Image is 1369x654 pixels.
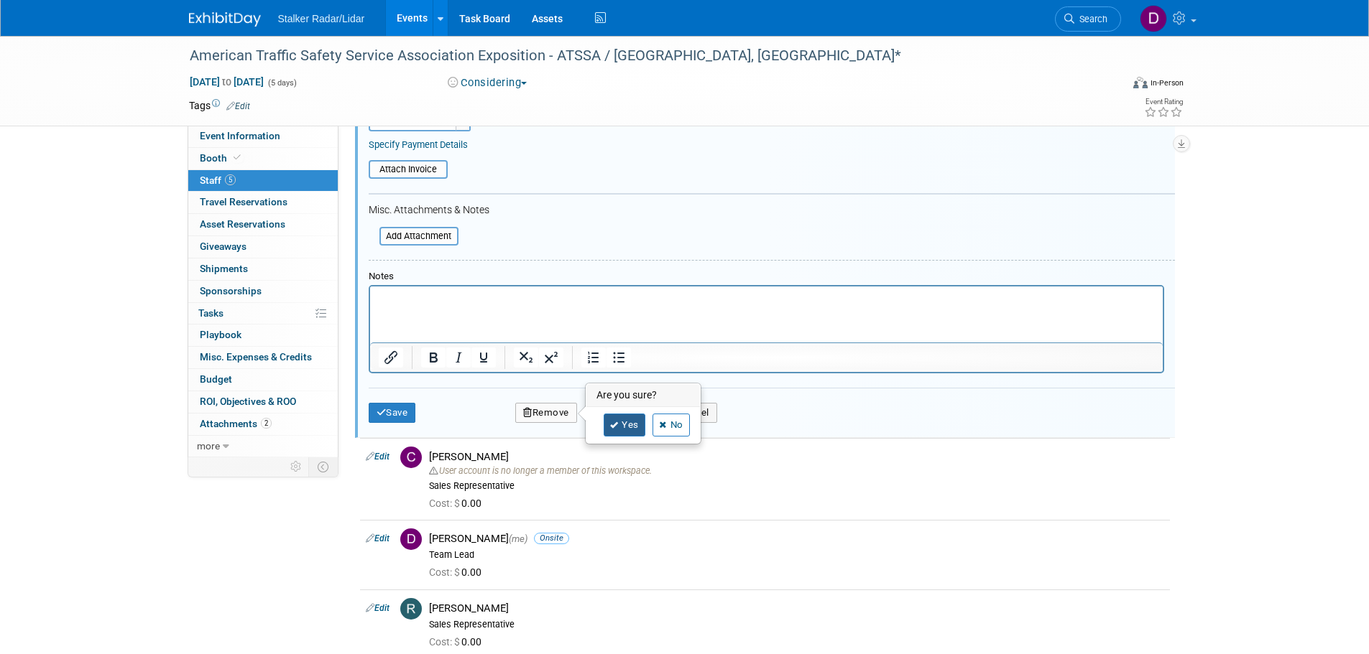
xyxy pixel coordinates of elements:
[188,236,338,258] a: Giveaways
[1150,78,1184,88] div: In-Person
[429,636,461,648] span: Cost: $
[188,414,338,435] a: Attachments2
[366,533,390,543] a: Edit
[189,75,264,88] span: [DATE] [DATE]
[185,43,1100,69] div: American Traffic Safety Service Association Exposition - ATSSA / [GEOGRAPHIC_DATA], [GEOGRAPHIC_D...
[366,452,390,462] a: Edit
[200,263,248,274] span: Shipments
[607,347,631,368] button: Bullet list
[604,414,645,436] a: Yes
[200,351,312,363] span: Misc. Expenses & Credits
[653,414,690,436] a: No
[189,12,261,27] img: ExhibitDay
[1074,14,1107,24] span: Search
[429,497,487,509] span: 0.00
[586,384,700,407] h3: Are you sure?
[200,196,287,207] span: Travel Reservations
[429,532,1164,546] div: [PERSON_NAME]
[225,174,236,185] span: 5
[226,101,250,111] a: Edit
[366,603,390,613] a: Edit
[429,602,1164,615] div: [PERSON_NAME]
[429,450,1164,464] div: [PERSON_NAME]
[429,480,1164,492] div: Sales Representative
[429,566,461,578] span: Cost: $
[189,98,250,113] td: Tags
[1036,75,1184,96] div: Event Format
[400,598,422,620] img: R.jpg
[400,528,422,550] img: D.jpg
[188,391,338,413] a: ROI, Objectives & ROO
[1144,98,1183,106] div: Event Rating
[234,154,241,162] i: Booth reservation complete
[429,497,461,509] span: Cost: $
[1133,77,1148,88] img: Format-Inperson.png
[1140,5,1167,32] img: Don Horen
[188,192,338,213] a: Travel Reservations
[200,218,285,230] span: Asset Reservations
[369,271,1164,283] div: Notes
[197,440,220,452] span: more
[200,240,246,252] span: Giveaways
[188,126,338,147] a: Event Information
[200,152,244,164] span: Booth
[267,78,297,88] span: (5 days)
[429,636,487,648] span: 0.00
[200,373,232,385] span: Budget
[188,436,338,457] a: more
[200,418,272,429] span: Attachments
[200,396,296,407] span: ROI, Objectives & ROO
[400,447,422,468] img: C.jpg
[1055,6,1121,32] a: Search
[220,76,234,88] span: to
[278,13,365,24] span: Stalker Radar/Lidar
[200,285,262,296] span: Sponsorships
[429,619,1164,630] div: Sales Representative
[421,347,446,368] button: Bold
[471,347,496,368] button: Underline
[188,258,338,280] a: Shipments
[198,307,223,319] span: Tasks
[188,148,338,169] a: Booth
[429,549,1164,561] div: Team Lead
[188,214,338,235] a: Asset Reservations
[188,281,338,302] a: Sponsorships
[188,347,338,368] a: Misc. Expenses & Credits
[534,533,569,543] span: Onsite
[429,464,1164,477] div: User account is no longer a member of this workspace.
[443,75,533,90] button: Considering
[369,204,1175,217] div: Misc. Attachments & Notes
[308,457,338,476] td: Toggle Event Tabs
[369,403,416,423] button: Save
[429,566,487,578] span: 0.00
[188,324,338,346] a: Playbook
[200,329,241,340] span: Playbook
[284,457,309,476] td: Personalize Event Tab Strip
[446,347,471,368] button: Italic
[188,170,338,192] a: Staff5
[369,139,468,150] a: Specify Payment Details
[581,347,606,368] button: Numbered list
[200,130,280,141] span: Event Information
[509,533,527,544] span: (me)
[370,286,1163,342] iframe: Rich Text Area
[379,347,403,368] button: Insert/edit link
[188,369,338,391] a: Budget
[261,418,272,429] span: 2
[200,174,236,186] span: Staff
[539,347,563,368] button: Superscript
[188,303,338,324] a: Tasks
[515,403,577,423] button: Remove
[514,347,538,368] button: Subscript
